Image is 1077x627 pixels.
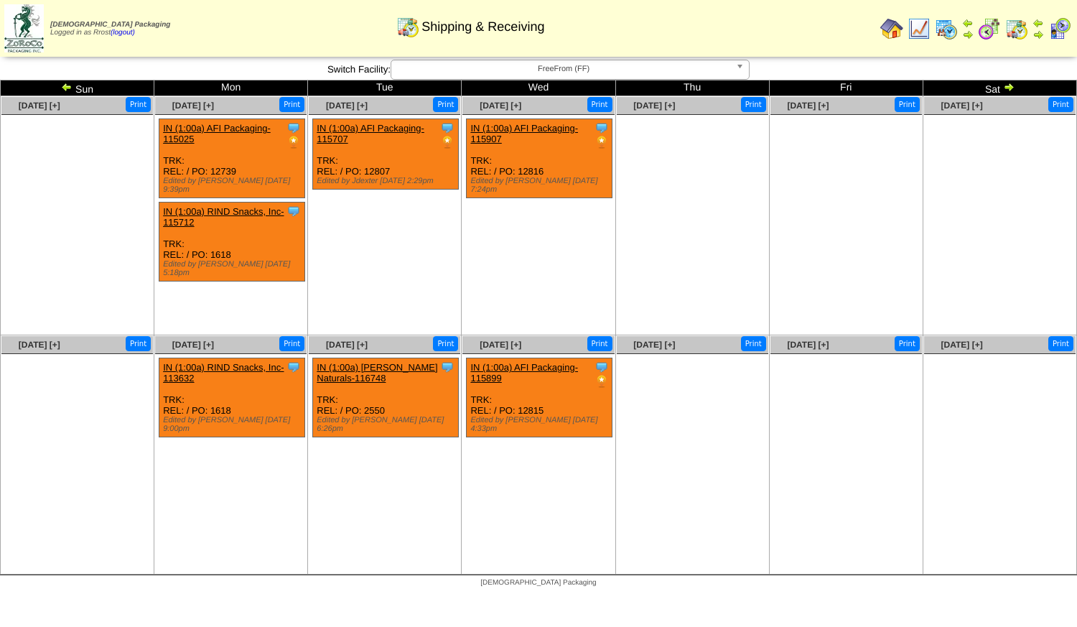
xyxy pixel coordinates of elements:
button: Print [433,97,458,112]
a: [DATE] [+] [172,101,214,111]
td: Wed [462,80,615,96]
img: line_graph.gif [908,17,931,40]
a: IN (1:00a) AFI Packaging-115025 [163,123,271,144]
a: [DATE] [+] [19,340,60,350]
button: Print [126,97,151,112]
div: TRK: REL: / PO: 12815 [467,358,612,437]
img: Tooltip [440,360,454,374]
button: Print [433,336,458,351]
button: Print [741,336,766,351]
img: calendarcustomer.gif [1048,17,1071,40]
img: PO [595,374,609,389]
a: IN (1:00a) AFI Packaging-115707 [317,123,424,144]
img: arrowright.gif [1003,81,1015,93]
a: [DATE] [+] [480,340,521,350]
img: arrowleft.gif [962,17,974,29]
img: calendarinout.gif [396,15,419,38]
td: Fri [769,80,923,96]
span: Shipping & Receiving [421,19,544,34]
button: Print [741,97,766,112]
button: Print [1048,97,1073,112]
td: Thu [615,80,769,96]
div: Edited by [PERSON_NAME] [DATE] 7:24pm [470,177,612,194]
button: Print [895,336,920,351]
img: Tooltip [595,121,609,135]
span: [DEMOGRAPHIC_DATA] Packaging [50,21,170,29]
div: Edited by [PERSON_NAME] [DATE] 9:00pm [163,416,304,433]
a: [DATE] [+] [326,340,368,350]
a: [DATE] [+] [787,340,829,350]
a: IN (1:00a) RIND Snacks, Inc-113632 [163,362,284,384]
button: Print [587,336,612,351]
img: arrowright.gif [1032,29,1044,40]
span: Logged in as Rrost [50,21,170,37]
a: [DATE] [+] [787,101,829,111]
button: Print [1048,336,1073,351]
img: Tooltip [286,204,301,218]
img: Tooltip [286,360,301,374]
span: [DEMOGRAPHIC_DATA] Packaging [480,579,596,587]
img: PO [595,135,609,149]
img: Tooltip [286,121,301,135]
a: [DATE] [+] [480,101,521,111]
img: calendarinout.gif [1005,17,1028,40]
a: IN (1:00a) [PERSON_NAME] Naturals-116748 [317,362,437,384]
img: home.gif [880,17,903,40]
a: [DATE] [+] [172,340,214,350]
img: Tooltip [440,121,454,135]
a: IN (1:00a) AFI Packaging-115907 [470,123,578,144]
img: arrowleft.gif [1032,17,1044,29]
a: [DATE] [+] [633,340,675,350]
div: TRK: REL: / PO: 12807 [313,119,459,190]
td: Mon [154,80,308,96]
img: arrowleft.gif [61,81,73,93]
a: IN (1:00a) RIND Snacks, Inc-115712 [163,206,284,228]
button: Print [279,336,304,351]
a: [DATE] [+] [19,101,60,111]
td: Sun [1,80,154,96]
div: Edited by [PERSON_NAME] [DATE] 9:39pm [163,177,304,194]
div: Edited by [PERSON_NAME] [DATE] 6:26pm [317,416,458,433]
div: Edited by Jdexter [DATE] 2:29pm [317,177,458,185]
img: arrowright.gif [962,29,974,40]
button: Print [279,97,304,112]
div: TRK: REL: / PO: 2550 [313,358,459,437]
a: IN (1:00a) AFI Packaging-115899 [470,362,578,384]
span: FreeFrom (FF) [397,60,730,78]
img: zoroco-logo-small.webp [4,4,44,52]
a: [DATE] [+] [941,101,983,111]
button: Print [126,336,151,351]
div: Edited by [PERSON_NAME] [DATE] 5:18pm [163,260,304,277]
div: TRK: REL: / PO: 1618 [159,358,305,437]
div: TRK: REL: / PO: 12739 [159,119,305,198]
a: [DATE] [+] [941,340,983,350]
img: PO [440,135,454,149]
img: calendarprod.gif [935,17,958,40]
img: Tooltip [595,360,609,374]
div: TRK: REL: / PO: 1618 [159,203,305,282]
td: Sat [923,80,1076,96]
a: [DATE] [+] [326,101,368,111]
button: Print [587,97,612,112]
button: Print [895,97,920,112]
td: Tue [308,80,462,96]
img: calendarblend.gif [978,17,1001,40]
a: (logout) [111,29,135,37]
img: PO [286,135,301,149]
a: [DATE] [+] [633,101,675,111]
div: Edited by [PERSON_NAME] [DATE] 4:33pm [470,416,612,433]
div: TRK: REL: / PO: 12816 [467,119,612,198]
